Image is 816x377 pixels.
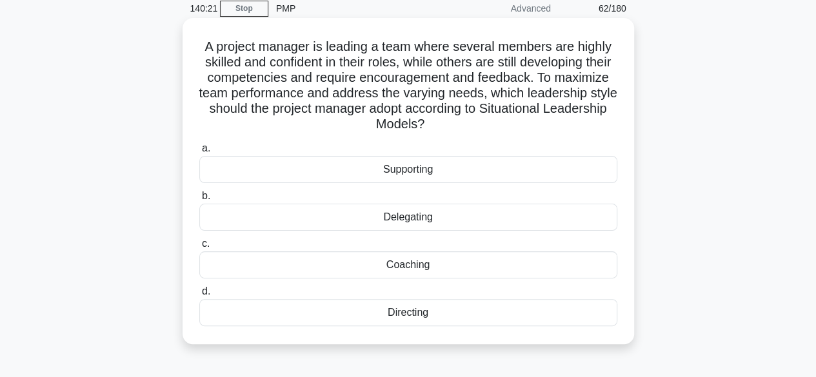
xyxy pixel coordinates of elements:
[199,251,617,278] div: Coaching
[202,238,210,249] span: c.
[199,156,617,183] div: Supporting
[202,190,210,201] span: b.
[202,285,210,296] span: d.
[202,142,210,153] span: a.
[199,204,617,231] div: Delegating
[198,39,619,133] h5: A project manager is leading a team where several members are highly skilled and confident in the...
[199,299,617,326] div: Directing
[220,1,268,17] a: Stop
